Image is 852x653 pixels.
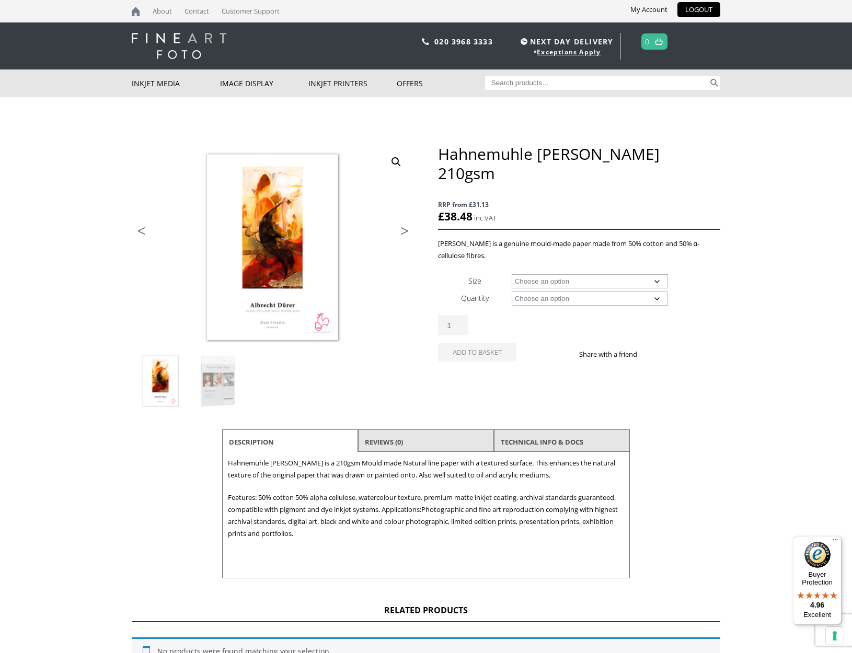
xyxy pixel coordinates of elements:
img: Hahnemuhle Albrecht Durer 210gsm [132,353,189,410]
p: [PERSON_NAME] is a genuine mould-made paper made from 50% cotton and 50% α-cellulose fibres. [438,238,720,262]
a: Image Display [220,69,308,97]
a: 0 [645,34,650,49]
input: Product quantity [438,315,468,335]
img: basket.svg [655,38,663,45]
button: Search [708,76,720,90]
img: twitter sharing button [662,350,671,358]
a: Offers [397,69,485,97]
a: Exceptions Apply [537,48,601,56]
label: Quantity [461,293,489,303]
span: RRP from £31.13 [438,199,720,211]
button: Trusted Shops TrustmarkBuyer Protection4.96Excellent [793,536,842,625]
p: Excellent [793,611,842,619]
a: Inkjet Printers [308,69,397,97]
img: Hahnemuhle Albrecht Durer 210gsm - Image 2 [190,353,246,410]
a: Description [229,433,274,451]
h1: Hahnemuhle [PERSON_NAME] 210gsm [438,144,720,183]
p: Features: 50% cotton 50% alpha cellulose, watercolour texture. premium matte inkjet coating, arch... [228,492,624,540]
img: Trusted Shops Trustmark [804,542,831,568]
h2: Related products [132,604,720,622]
a: Reviews (0) [365,433,403,451]
img: logo-white.svg [132,33,226,59]
span: £ [438,209,444,224]
a: 020 3968 3333 [434,37,493,46]
p: Hahnemuhle [PERSON_NAME] is a 210gsm Mould made Natural line paper with a textured surface. This ... [228,457,624,481]
span: NEXT DAY DELIVERY [518,36,613,48]
a: Inkjet Media [132,69,220,97]
img: facebook sharing button [650,350,658,358]
button: Your consent preferences for tracking technologies [826,627,844,645]
p: Share with a friend [579,348,650,360]
img: phone.svg [422,38,429,45]
bdi: 38.48 [438,209,473,224]
a: LOGOUT [677,2,720,17]
a: TECHNICAL INFO & DOCS [501,433,583,451]
a: View full-screen image gallery [387,153,406,171]
a: My Account [623,2,675,17]
p: Buyer Protection [793,570,842,586]
span: 4.96 [810,601,824,609]
input: Search products… [485,76,709,90]
img: email sharing button [675,350,683,358]
img: time.svg [521,38,527,45]
button: Add to basket [438,343,516,362]
label: Size [468,276,481,286]
button: Menu [829,536,842,549]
